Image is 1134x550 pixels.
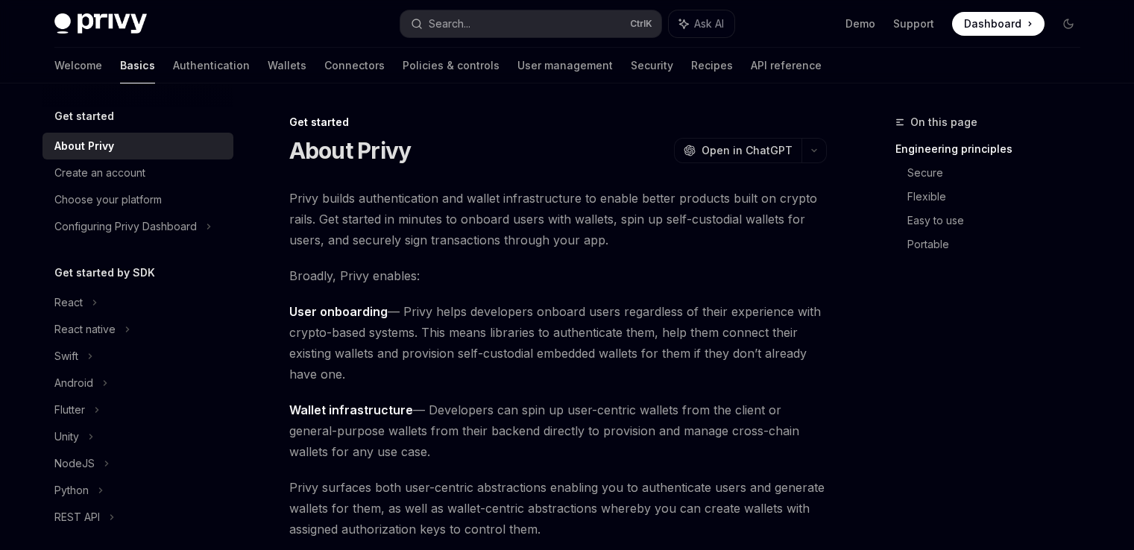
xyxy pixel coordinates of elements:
span: Privy surfaces both user-centric abstractions enabling you to authenticate users and generate wal... [289,477,827,540]
span: On this page [910,113,977,131]
div: Unity [54,428,79,446]
a: Demo [845,16,875,31]
a: Dashboard [952,12,1045,36]
a: Security [631,48,673,83]
div: Choose your platform [54,191,162,209]
span: Ask AI [694,16,724,31]
div: Android [54,374,93,392]
div: NodeJS [54,455,95,472]
a: Recipes [691,48,733,83]
div: About Privy [54,137,114,155]
a: Wallets [268,48,306,83]
div: Create an account [54,164,145,182]
div: Swift [54,347,78,365]
a: Engineering principles [895,137,1092,161]
a: Basics [120,48,155,83]
span: Privy builds authentication and wallet infrastructure to enable better products built on crypto r... [289,188,827,250]
a: User management [517,48,613,83]
span: Dashboard [964,16,1021,31]
strong: Wallet infrastructure [289,402,413,417]
div: Configuring Privy Dashboard [54,218,197,236]
div: Search... [429,15,470,33]
a: Support [893,16,934,31]
a: Portable [907,233,1092,256]
div: Python [54,481,89,499]
a: Secure [907,161,1092,185]
span: Open in ChatGPT [702,143,793,158]
a: Easy to use [907,209,1092,233]
a: Create an account [42,159,233,186]
a: Choose your platform [42,186,233,213]
h5: Get started [54,107,114,125]
a: Policies & controls [403,48,500,83]
span: Ctrl K [630,18,652,30]
div: REST API [54,508,100,526]
span: — Privy helps developers onboard users regardless of their experience with crypto-based systems. ... [289,301,827,385]
button: Ask AI [669,10,734,37]
div: React native [54,320,116,338]
div: Flutter [54,401,85,419]
a: About Privy [42,133,233,159]
a: Connectors [324,48,385,83]
h5: Get started by SDK [54,264,155,282]
img: dark logo [54,13,147,34]
a: API reference [751,48,822,83]
button: Toggle dark mode [1056,12,1080,36]
button: Open in ChatGPT [674,138,801,163]
a: Authentication [173,48,250,83]
h1: About Privy [289,137,412,164]
strong: User onboarding [289,304,388,319]
span: — Developers can spin up user-centric wallets from the client or general-purpose wallets from the... [289,399,827,462]
div: React [54,294,83,312]
div: Get started [289,115,827,130]
a: Welcome [54,48,102,83]
span: Broadly, Privy enables: [289,265,827,286]
button: Search...CtrlK [400,10,661,37]
a: Flexible [907,185,1092,209]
